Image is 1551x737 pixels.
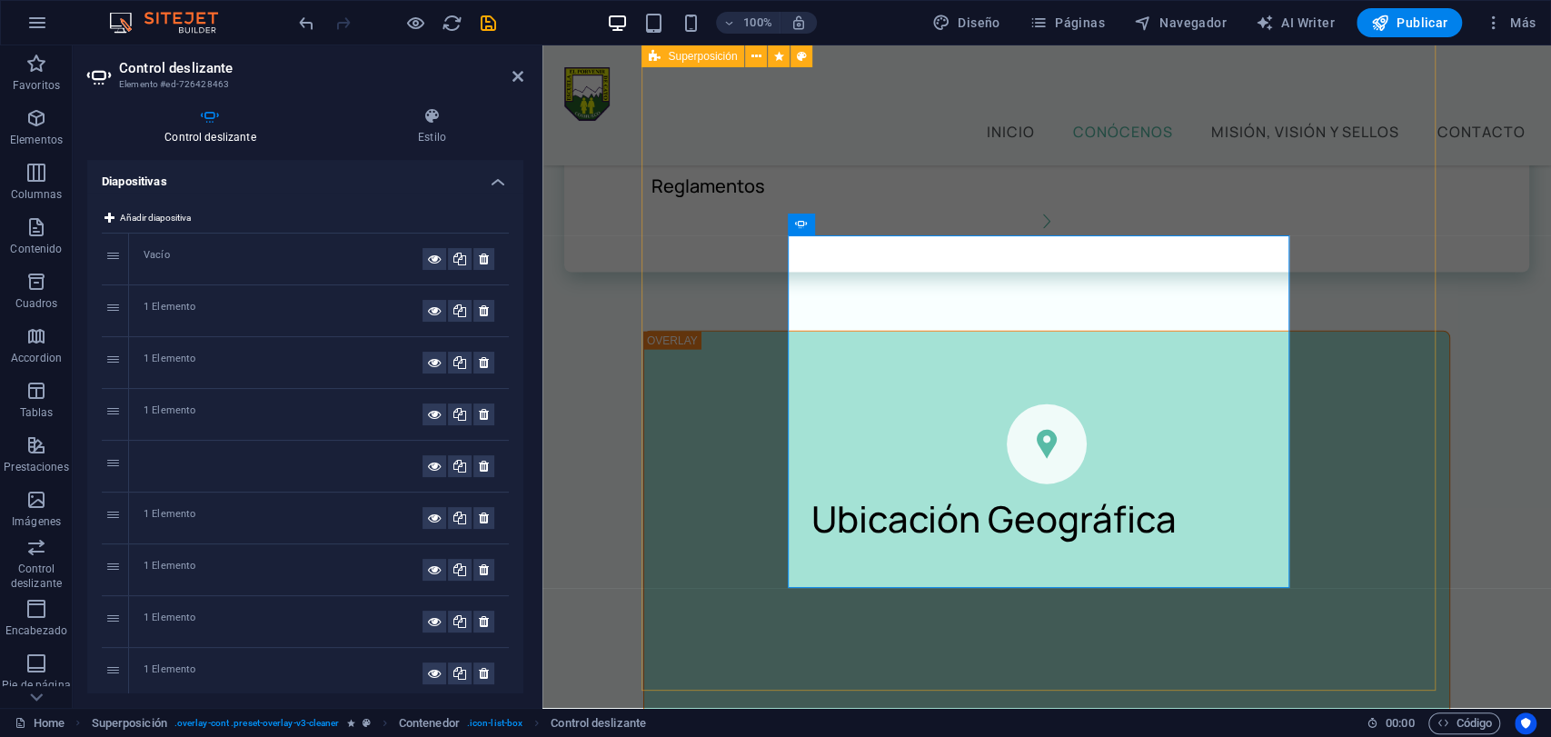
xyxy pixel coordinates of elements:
p: Contenido [10,242,62,256]
h4: Estilo [341,107,523,145]
span: Haz clic para seleccionar y doble clic para editar [92,712,167,734]
span: Páginas [1029,14,1105,32]
div: 1 Elemento [144,300,423,322]
p: Favoritos [13,78,60,93]
span: Haz clic para seleccionar y doble clic para editar [551,712,646,734]
button: Navegador [1127,8,1234,37]
p: Elementos [10,133,63,147]
span: : [1398,716,1401,730]
nav: breadcrumb [92,712,646,734]
h6: 100% [743,12,772,34]
span: Publicar [1371,14,1448,32]
button: Publicar [1357,8,1463,37]
button: Páginas [1022,8,1112,37]
button: undo [295,12,317,34]
div: 1 Elemento [144,507,423,529]
span: Añadir diapositiva [120,207,191,229]
i: Este elemento es un preajuste personalizable [363,718,371,728]
button: Diseño [925,8,1008,37]
i: Al redimensionar, ajustar el nivel de zoom automáticamente para ajustarse al dispositivo elegido. [790,15,807,31]
p: Pie de página [2,678,70,692]
p: Cuadros [15,296,58,311]
div: 1 Elemento [144,611,423,632]
div: Diseño (Ctrl+Alt+Y) [925,8,1008,37]
span: AI Writer [1256,14,1335,32]
p: Columnas [11,187,63,202]
button: Usercentrics [1515,712,1536,734]
p: Accordion [11,351,62,365]
img: Editor Logo [104,12,241,34]
div: Vacío [144,248,423,270]
h6: Tiempo de la sesión [1367,712,1415,734]
button: Añadir diapositiva [102,207,194,229]
i: Deshacer: Cambiar imagen (Ctrl+Z) [296,13,317,34]
p: Tablas [20,405,54,420]
i: Guardar (Ctrl+S) [478,13,499,34]
span: Código [1437,712,1492,734]
span: Más [1484,14,1536,32]
button: Más [1476,8,1543,37]
div: 1 Elemento [144,403,423,425]
i: El elemento contiene una animación [347,718,355,728]
button: Código [1428,712,1500,734]
span: 00 00 [1386,712,1414,734]
h3: Elemento #ed-726428463 [119,76,487,93]
div: 1 Elemento [144,352,423,373]
span: Navegador [1134,14,1227,32]
i: Volver a cargar página [442,13,462,34]
div: 1 Elemento [144,559,423,581]
a: Haz clic para cancelar la selección y doble clic para abrir páginas [15,712,65,734]
p: Imágenes [12,514,61,529]
h4: Diapositivas [87,160,523,193]
button: 100% [716,12,780,34]
span: Haz clic para seleccionar y doble clic para editar [399,712,460,734]
button: AI Writer [1248,8,1342,37]
span: . overlay-cont .preset-overlay-v3-cleaner [174,712,340,734]
span: Diseño [932,14,1000,32]
button: reload [441,12,462,34]
div: 1 Elemento [144,662,423,684]
button: Haz clic para salir del modo de previsualización y seguir editando [404,12,426,34]
span: Superposición [668,51,737,62]
h4: Control deslizante [87,107,341,145]
span: . icon-list-box [467,712,522,734]
p: Encabezado [5,623,67,638]
h2: Control deslizante [119,60,523,76]
button: save [477,12,499,34]
p: Prestaciones [4,460,68,474]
